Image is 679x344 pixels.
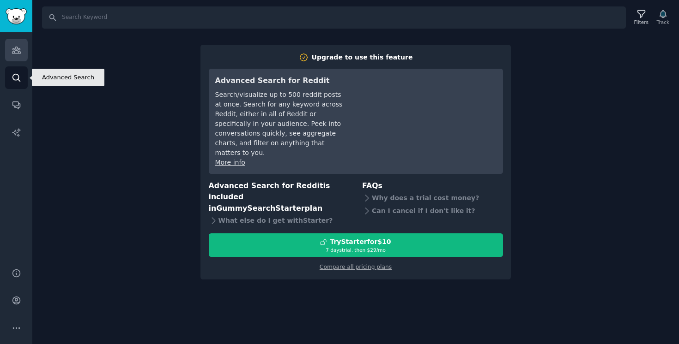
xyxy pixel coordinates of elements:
div: Upgrade to use this feature [312,53,413,62]
div: 7 days trial, then $ 29 /mo [209,247,503,253]
h3: Advanced Search for Reddit is included in plan [209,180,350,214]
div: What else do I get with Starter ? [209,214,350,227]
div: Filters [634,19,649,25]
iframe: YouTube video player [358,75,497,144]
img: GummySearch logo [6,8,27,24]
h3: FAQs [362,180,503,192]
div: Why does a trial cost money? [362,191,503,204]
h3: Advanced Search for Reddit [215,75,345,87]
div: Try Starter for $10 [330,237,391,247]
a: More info [215,159,245,166]
button: TryStarterfor$107 daystrial, then $29/mo [209,233,503,257]
a: Compare all pricing plans [320,264,392,270]
div: Can I cancel if I don't like it? [362,204,503,217]
div: Search/visualize up to 500 reddit posts at once. Search for any keyword across Reddit, either in ... [215,90,345,158]
span: GummySearch Starter [216,204,304,213]
input: Search Keyword [42,6,626,29]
